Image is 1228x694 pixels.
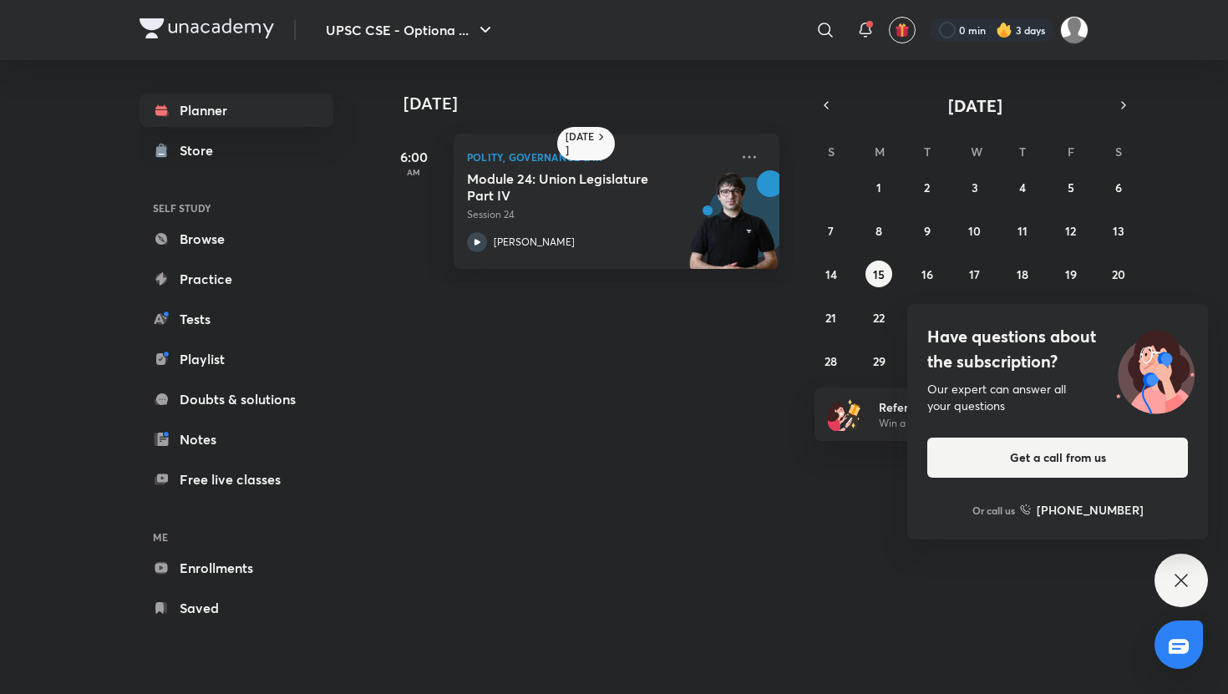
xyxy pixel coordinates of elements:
abbr: September 17, 2025 [969,266,980,282]
h5: 6:00 [380,147,447,167]
button: September 16, 2025 [914,261,941,287]
abbr: Tuesday [924,144,931,160]
abbr: September 5, 2025 [1068,180,1074,195]
button: September 11, 2025 [1009,217,1036,244]
p: AM [380,167,447,177]
img: referral [828,398,861,431]
abbr: September 2, 2025 [924,180,930,195]
h6: ME [140,523,333,551]
button: September 19, 2025 [1058,261,1084,287]
h4: Have questions about the subscription? [927,324,1188,374]
a: Company Logo [140,18,274,43]
button: September 14, 2025 [818,261,845,287]
h4: [DATE] [403,94,796,114]
button: September 7, 2025 [818,217,845,244]
button: September 1, 2025 [865,174,892,200]
abbr: September 13, 2025 [1113,223,1124,239]
button: September 9, 2025 [914,217,941,244]
button: September 13, 2025 [1105,217,1132,244]
a: Planner [140,94,333,127]
abbr: September 1, 2025 [876,180,881,195]
button: September 15, 2025 [865,261,892,287]
a: Notes [140,423,333,456]
abbr: Friday [1068,144,1074,160]
a: Playlist [140,342,333,376]
img: Ayush Kumar [1060,16,1088,44]
button: Get a call from us [927,438,1188,478]
img: streak [996,22,1012,38]
button: September 12, 2025 [1058,217,1084,244]
button: September 17, 2025 [962,261,988,287]
button: September 4, 2025 [1009,174,1036,200]
abbr: September 4, 2025 [1019,180,1026,195]
a: Practice [140,262,333,296]
button: September 2, 2025 [914,174,941,200]
img: Company Logo [140,18,274,38]
abbr: September 20, 2025 [1112,266,1125,282]
a: [PHONE_NUMBER] [1020,501,1144,519]
div: Our expert can answer all your questions [927,381,1188,414]
h6: [PHONE_NUMBER] [1037,501,1144,519]
a: Doubts & solutions [140,382,333,416]
a: Tests [140,302,333,336]
abbr: September 9, 2025 [924,223,931,239]
abbr: September 21, 2025 [825,310,836,326]
img: ttu_illustration_new.svg [1103,324,1208,414]
abbr: September 14, 2025 [825,266,837,282]
abbr: September 12, 2025 [1065,223,1076,239]
abbr: September 15, 2025 [873,266,885,282]
button: September 20, 2025 [1105,261,1132,287]
abbr: September 29, 2025 [873,353,885,369]
abbr: September 3, 2025 [972,180,978,195]
img: avatar [895,23,910,38]
button: September 5, 2025 [1058,174,1084,200]
a: Free live classes [140,463,333,496]
button: September 8, 2025 [865,217,892,244]
p: Or call us [972,503,1015,518]
a: Enrollments [140,551,333,585]
abbr: Monday [875,144,885,160]
p: [PERSON_NAME] [494,235,575,250]
button: September 18, 2025 [1009,261,1036,287]
p: Session 24 [467,207,729,222]
abbr: September 22, 2025 [873,310,885,326]
button: September 6, 2025 [1105,174,1132,200]
button: September 3, 2025 [962,174,988,200]
abbr: September 28, 2025 [825,353,837,369]
button: UPSC CSE - Optiona ... [316,13,505,47]
p: Win a laptop, vouchers & more [879,416,1084,431]
button: September 21, 2025 [818,304,845,331]
a: Store [140,134,333,167]
a: Browse [140,222,333,256]
img: unacademy [688,170,779,286]
button: September 10, 2025 [962,217,988,244]
abbr: Sunday [828,144,835,160]
a: Saved [140,591,333,625]
abbr: September 11, 2025 [1017,223,1028,239]
abbr: September 6, 2025 [1115,180,1122,195]
h6: SELF STUDY [140,194,333,222]
p: Polity, Governance & IR [467,147,729,167]
span: [DATE] [948,94,1002,117]
abbr: September 18, 2025 [1017,266,1028,282]
h5: Module 24: Union Legislature Part IV [467,170,675,204]
button: September 29, 2025 [865,347,892,374]
abbr: September 10, 2025 [968,223,981,239]
abbr: September 7, 2025 [828,223,834,239]
h6: Refer friends [879,398,1084,416]
div: Store [180,140,223,160]
abbr: September 19, 2025 [1065,266,1077,282]
abbr: September 8, 2025 [875,223,882,239]
abbr: Saturday [1115,144,1122,160]
button: September 28, 2025 [818,347,845,374]
button: September 22, 2025 [865,304,892,331]
button: [DATE] [838,94,1112,117]
abbr: September 16, 2025 [921,266,933,282]
abbr: Thursday [1019,144,1026,160]
button: avatar [889,17,916,43]
abbr: Wednesday [971,144,982,160]
h6: [DATE] [566,130,595,157]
